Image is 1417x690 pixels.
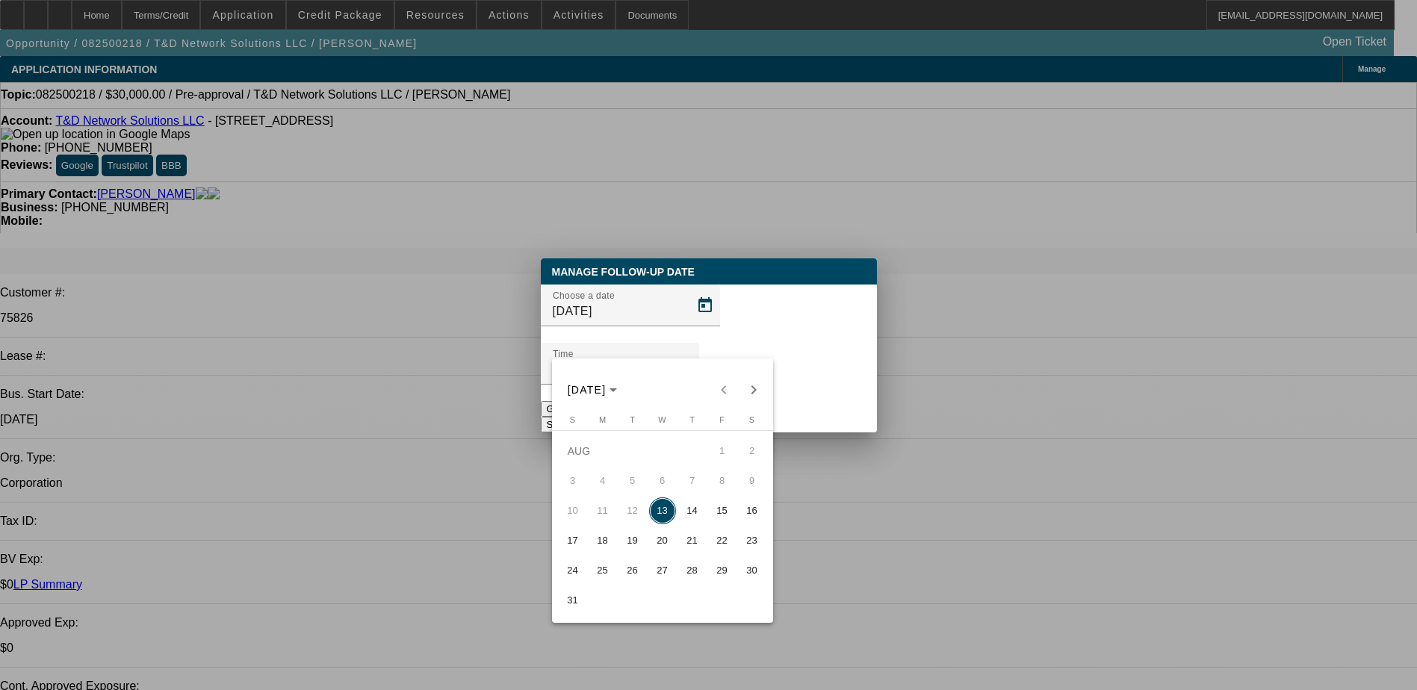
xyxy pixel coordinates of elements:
[589,557,616,584] span: 25
[570,415,575,424] span: S
[678,466,707,496] button: August 7, 2025
[648,466,678,496] button: August 6, 2025
[707,556,737,585] button: August 29, 2025
[679,467,706,494] span: 7
[618,556,648,585] button: August 26, 2025
[739,467,766,494] span: 9
[588,466,618,496] button: August 4, 2025
[689,415,695,424] span: T
[618,466,648,496] button: August 5, 2025
[588,496,618,526] button: August 11, 2025
[739,527,766,554] span: 23
[739,375,769,405] button: Next month
[679,557,706,584] span: 28
[630,415,635,424] span: T
[618,526,648,556] button: August 19, 2025
[588,556,618,585] button: August 25, 2025
[558,436,707,466] td: AUG
[558,556,588,585] button: August 24, 2025
[619,527,646,554] span: 19
[599,415,606,424] span: M
[679,497,706,524] span: 14
[559,587,586,614] span: 31
[619,467,646,494] span: 5
[707,436,737,466] button: August 1, 2025
[619,557,646,584] span: 26
[559,467,586,494] span: 3
[707,496,737,526] button: August 15, 2025
[737,556,767,585] button: August 30, 2025
[589,467,616,494] span: 4
[648,526,678,556] button: August 20, 2025
[649,557,676,584] span: 27
[559,497,586,524] span: 10
[678,526,707,556] button: August 21, 2025
[619,497,646,524] span: 12
[589,497,616,524] span: 11
[678,556,707,585] button: August 28, 2025
[558,585,588,615] button: August 31, 2025
[648,556,678,585] button: August 27, 2025
[709,557,736,584] span: 29
[558,526,588,556] button: August 17, 2025
[709,438,736,464] span: 1
[649,497,676,524] span: 13
[558,466,588,496] button: August 3, 2025
[559,527,586,554] span: 17
[719,415,725,424] span: F
[649,467,676,494] span: 6
[737,496,767,526] button: August 16, 2025
[559,557,586,584] span: 24
[568,384,607,396] span: [DATE]
[588,526,618,556] button: August 18, 2025
[709,497,736,524] span: 15
[709,467,736,494] span: 8
[739,438,766,464] span: 2
[618,496,648,526] button: August 12, 2025
[749,415,754,424] span: S
[678,496,707,526] button: August 14, 2025
[707,466,737,496] button: August 8, 2025
[648,496,678,526] button: August 13, 2025
[707,526,737,556] button: August 22, 2025
[679,527,706,554] span: 21
[589,527,616,554] span: 18
[709,527,736,554] span: 22
[739,557,766,584] span: 30
[737,436,767,466] button: August 2, 2025
[558,496,588,526] button: August 10, 2025
[739,497,766,524] span: 16
[649,527,676,554] span: 20
[562,376,624,403] button: Choose month and year
[658,415,666,424] span: W
[737,466,767,496] button: August 9, 2025
[737,526,767,556] button: August 23, 2025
